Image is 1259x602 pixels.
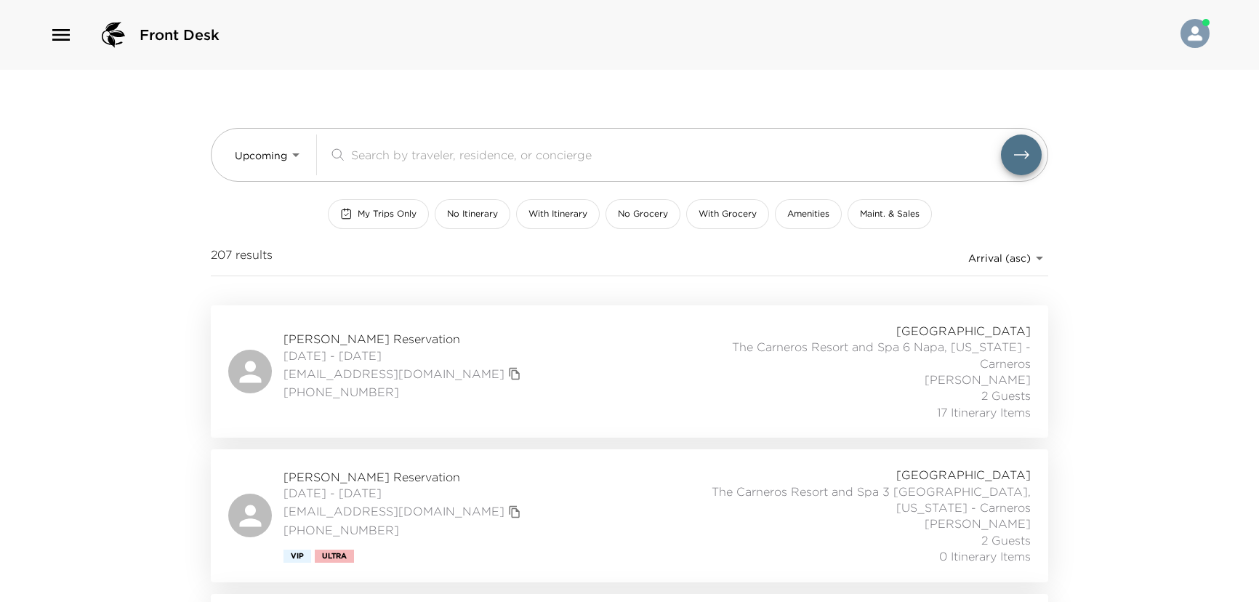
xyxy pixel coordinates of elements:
[283,366,504,382] a: [EMAIL_ADDRESS][DOMAIN_NAME]
[516,199,600,229] button: With Itinerary
[939,548,1031,564] span: 0 Itinerary Items
[968,252,1031,265] span: Arrival (asc)
[686,199,769,229] button: With Grocery
[896,467,1031,483] span: [GEOGRAPHIC_DATA]
[283,331,525,347] span: [PERSON_NAME] Reservation
[283,485,525,501] span: [DATE] - [DATE]
[504,364,525,384] button: copy primary member email
[358,208,417,220] span: My Trips Only
[140,25,220,45] span: Front Desk
[96,17,131,52] img: logo
[925,372,1031,388] span: [PERSON_NAME]
[211,449,1048,582] a: [PERSON_NAME] Reservation[DATE] - [DATE][EMAIL_ADDRESS][DOMAIN_NAME]copy primary member email[PHO...
[504,502,525,522] button: copy primary member email
[709,339,1031,372] span: The Carneros Resort and Spa 6 Napa, [US_STATE] - Carneros
[618,208,668,220] span: No Grocery
[848,199,932,229] button: Maint. & Sales
[709,483,1031,516] span: The Carneros Resort and Spa 3 [GEOGRAPHIC_DATA], [US_STATE] - Carneros
[1180,19,1210,48] img: User
[328,199,429,229] button: My Trips Only
[322,552,347,561] span: Ultra
[528,208,587,220] span: With Itinerary
[435,199,510,229] button: No Itinerary
[860,208,920,220] span: Maint. & Sales
[699,208,757,220] span: With Grocery
[896,323,1031,339] span: [GEOGRAPHIC_DATA]
[283,503,504,519] a: [EMAIL_ADDRESS][DOMAIN_NAME]
[775,199,842,229] button: Amenities
[925,515,1031,531] span: [PERSON_NAME]
[447,208,498,220] span: No Itinerary
[291,552,304,561] span: Vip
[283,522,525,538] span: [PHONE_NUMBER]
[283,469,525,485] span: [PERSON_NAME] Reservation
[606,199,680,229] button: No Grocery
[351,146,1001,163] input: Search by traveler, residence, or concierge
[283,348,525,364] span: [DATE] - [DATE]
[787,208,829,220] span: Amenities
[981,532,1031,548] span: 2 Guests
[283,384,525,400] span: [PHONE_NUMBER]
[937,404,1031,420] span: 17 Itinerary Items
[211,305,1048,438] a: [PERSON_NAME] Reservation[DATE] - [DATE][EMAIL_ADDRESS][DOMAIN_NAME]copy primary member email[PHO...
[211,246,273,270] span: 207 results
[235,149,287,162] span: Upcoming
[981,388,1031,404] span: 2 Guests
